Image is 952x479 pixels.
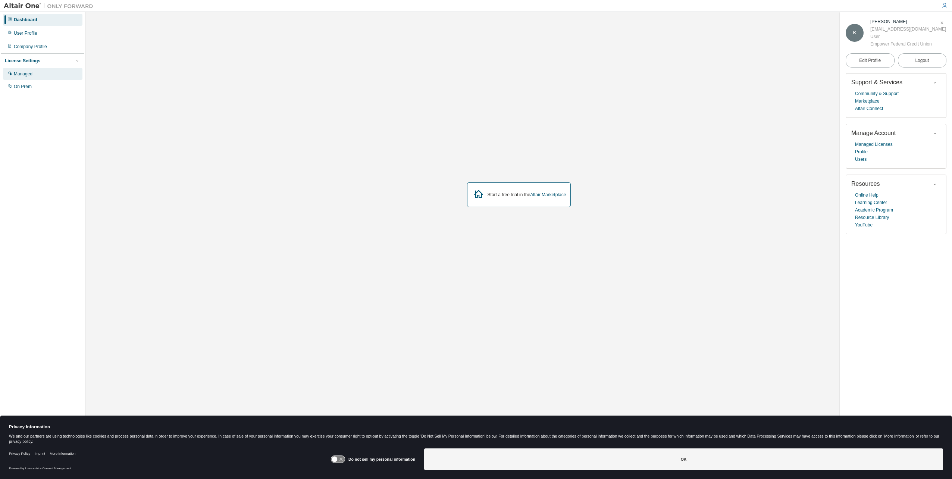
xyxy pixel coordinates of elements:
[870,33,946,40] div: User
[14,71,32,77] div: Managed
[855,191,879,199] a: Online Help
[4,2,97,10] img: Altair One
[855,90,899,97] a: Community & Support
[851,181,880,187] span: Resources
[855,156,867,163] a: Users
[855,148,868,156] a: Profile
[5,58,40,64] div: License Settings
[870,18,946,25] div: Kaitlyn Dantonello
[915,57,929,64] span: Logout
[14,84,32,90] div: On Prem
[855,141,893,148] a: Managed Licenses
[898,53,947,68] button: Logout
[853,30,857,35] span: K
[14,44,47,50] div: Company Profile
[855,105,883,112] a: Altair Connect
[851,130,896,136] span: Manage Account
[14,30,37,36] div: User Profile
[855,199,887,206] a: Learning Center
[855,221,873,229] a: YouTube
[855,214,889,221] a: Resource Library
[846,53,895,68] a: Edit Profile
[855,97,879,105] a: Marketplace
[14,17,37,23] div: Dashboard
[870,25,946,33] div: [EMAIL_ADDRESS][DOMAIN_NAME]
[855,206,893,214] a: Academic Program
[530,192,566,197] a: Altair Marketplace
[870,40,946,48] div: Empower Federal Credit Union
[488,192,566,198] div: Start a free trial in the
[859,57,881,63] span: Edit Profile
[851,79,902,85] span: Support & Services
